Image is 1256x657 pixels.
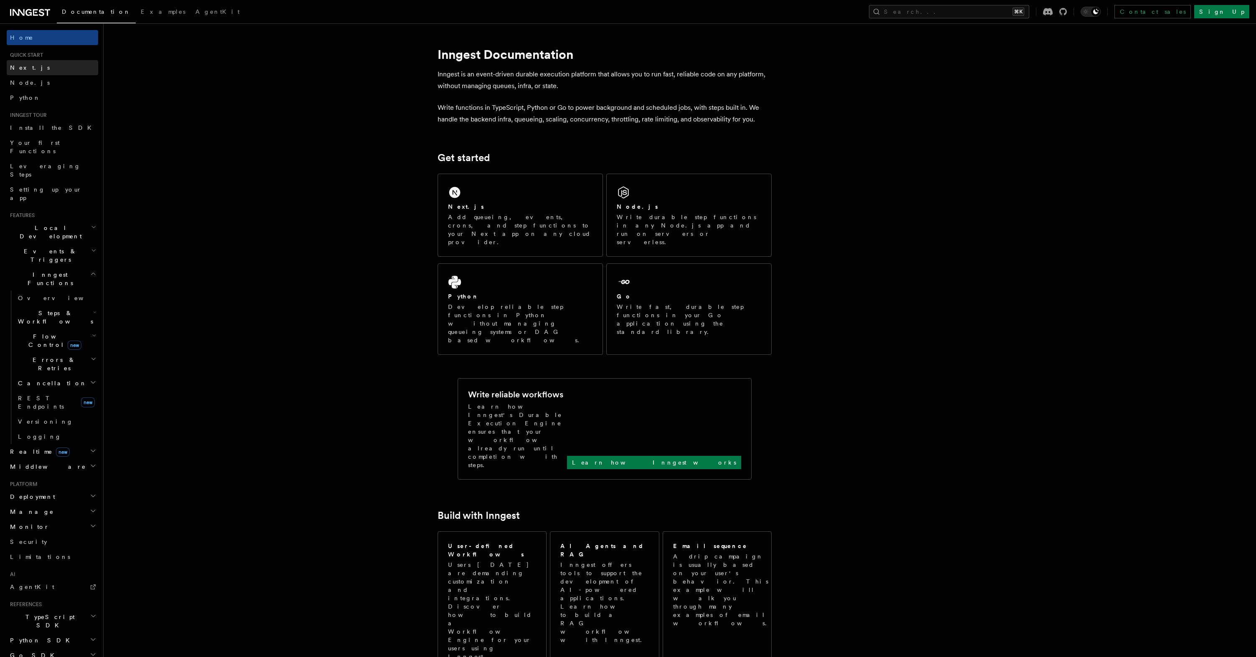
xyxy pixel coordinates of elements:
span: References [7,601,42,608]
span: new [56,447,70,457]
div: Inngest Functions [7,291,98,444]
p: Write fast, durable step functions in your Go application using the standard library. [617,303,761,336]
h2: User-defined Workflows [448,542,536,558]
button: Events & Triggers [7,244,98,267]
button: Deployment [7,489,98,504]
span: Your first Functions [10,139,60,154]
a: GoWrite fast, durable step functions in your Go application using the standard library. [606,263,772,355]
button: Cancellation [15,376,98,391]
button: Search...⌘K [869,5,1029,18]
a: Documentation [57,3,136,23]
button: Local Development [7,220,98,244]
a: Next.jsAdd queueing, events, crons, and step functions to your Next app on any cloud provider. [438,174,603,257]
p: Inngest is an event-driven durable execution platform that allows you to run fast, reliable code ... [438,68,772,92]
span: Python SDK [7,636,75,644]
span: Install the SDK [10,124,96,131]
button: TypeScript SDK [7,609,98,633]
span: Monitor [7,523,49,531]
a: Node.jsWrite durable step functions in any Node.js app and run on servers or serverless. [606,174,772,257]
h1: Inngest Documentation [438,47,772,62]
a: Versioning [15,414,98,429]
span: Logging [18,433,61,440]
p: Develop reliable step functions in Python without managing queueing systems or DAG based workflows. [448,303,593,344]
span: Steps & Workflows [15,309,93,326]
a: Node.js [7,75,98,90]
h2: AI Agents and RAG [560,542,650,558]
h2: Go [617,292,632,301]
a: Home [7,30,98,45]
kbd: ⌘K [1013,8,1024,16]
p: Write functions in TypeScript, Python or Go to power background and scheduled jobs, with steps bu... [438,102,772,125]
a: Security [7,534,98,549]
a: Overview [15,291,98,306]
span: REST Endpoints [18,395,64,410]
span: Examples [141,8,185,15]
p: Write durable step functions in any Node.js app and run on servers or serverless. [617,213,761,246]
h2: Python [448,292,479,301]
span: Python [10,94,41,101]
button: Python SDK [7,633,98,648]
p: Add queueing, events, crons, and step functions to your Next app on any cloud provider. [448,213,593,246]
span: Realtime [7,447,70,456]
button: Toggle dark mode [1081,7,1101,17]
a: PythonDevelop reliable step functions in Python without managing queueing systems or DAG based wo... [438,263,603,355]
span: Next.js [10,64,50,71]
a: Limitations [7,549,98,564]
p: Learn how Inngest's Durable Execution Engine ensures that your workflow already run until complet... [468,402,567,469]
button: Manage [7,504,98,519]
button: Errors & Retries [15,352,98,376]
span: Inngest Functions [7,270,90,287]
span: new [81,397,95,407]
a: Install the SDK [7,120,98,135]
a: Get started [438,152,490,164]
span: Platform [7,481,38,488]
a: REST Endpointsnew [15,391,98,414]
span: Quick start [7,52,43,58]
button: Middleware [7,459,98,474]
span: AgentKit [195,8,240,15]
span: Security [10,538,47,545]
a: Logging [15,429,98,444]
span: Local Development [7,224,91,240]
span: Versioning [18,418,73,425]
span: AI [7,571,15,578]
a: AgentKit [7,579,98,594]
span: AgentKit [10,584,54,590]
h2: Next.js [448,202,484,211]
button: Steps & Workflows [15,306,98,329]
span: TypeScript SDK [7,613,90,629]
span: Leveraging Steps [10,163,81,178]
h2: Write reliable workflows [468,389,563,400]
span: Middleware [7,462,86,471]
span: Manage [7,508,54,516]
a: Build with Inngest [438,510,520,521]
a: Next.js [7,60,98,75]
p: A drip campaign is usually based on your user's behavior. This example will walk you through many... [673,552,772,627]
span: Inngest tour [7,112,47,119]
a: Sign Up [1194,5,1249,18]
span: Features [7,212,35,219]
span: Deployment [7,493,55,501]
span: Cancellation [15,379,87,387]
button: Inngest Functions [7,267,98,291]
span: Limitations [10,553,70,560]
button: Monitor [7,519,98,534]
a: Your first Functions [7,135,98,159]
a: Learn how Inngest works [567,456,741,469]
p: Inngest offers tools to support the development of AI-powered applications. Learn how to build a ... [560,561,650,644]
a: Leveraging Steps [7,159,98,182]
span: Documentation [62,8,131,15]
span: Home [10,33,33,42]
a: Contact sales [1114,5,1191,18]
button: Flow Controlnew [15,329,98,352]
span: Errors & Retries [15,356,91,372]
span: Events & Triggers [7,247,91,264]
span: Flow Control [15,332,92,349]
a: AgentKit [190,3,245,23]
span: Overview [18,295,104,301]
p: Learn how Inngest works [572,458,736,467]
span: Node.js [10,79,50,86]
a: Setting up your app [7,182,98,205]
a: Python [7,90,98,105]
button: Realtimenew [7,444,98,459]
